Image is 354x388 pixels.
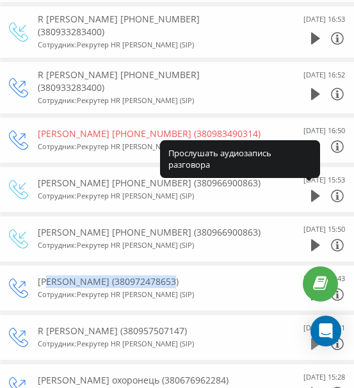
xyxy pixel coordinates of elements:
div: [DATE] 15:28 [303,371,345,384]
div: R [PERSON_NAME] [PHONE_NUMBER] (380933283400) [38,13,262,38]
div: [DATE] 16:52 [303,69,345,81]
div: R [PERSON_NAME] (380957507147) [38,325,262,337]
div: Сотрудник : Рекрутер HR [PERSON_NAME] (SIP) [38,190,262,202]
div: [PERSON_NAME] [PHONE_NUMBER] (380966900863) [38,226,262,239]
div: Сотрудник : Рекрутер HR [PERSON_NAME] (SIP) [38,140,262,153]
div: [PERSON_NAME] [PHONE_NUMBER] (380966900863) [38,177,262,190]
div: [PERSON_NAME] [PHONE_NUMBER] (380983490314) [38,127,262,140]
div: [PERSON_NAME] охоронець (380676962284) [38,374,262,387]
div: Сотрудник : Рекрутер HR [PERSON_NAME] (SIP) [38,288,262,301]
div: R [PERSON_NAME] [PHONE_NUMBER] (380933283400) [38,69,262,94]
div: Прослушать аудиозапись разговора [160,140,320,178]
div: Сотрудник : Рекрутер HR [PERSON_NAME] (SIP) [38,94,262,107]
div: [PERSON_NAME] (380972478653) [38,275,262,288]
div: Сотрудник : Рекрутер HR [PERSON_NAME] (SIP) [38,38,262,51]
div: Сотрудник : Рекрутер HR [PERSON_NAME] (SIP) [38,239,262,252]
div: [DATE] 15:53 [303,174,345,186]
div: [DATE] 15:50 [303,223,345,236]
div: [DATE] 16:50 [303,124,345,137]
div: [DATE] 16:53 [303,13,345,26]
div: Open Intercom Messenger [310,316,341,346]
div: Сотрудник : Рекрутер HR [PERSON_NAME] (SIP) [38,337,262,350]
div: [DATE] 15:31 [303,321,345,334]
